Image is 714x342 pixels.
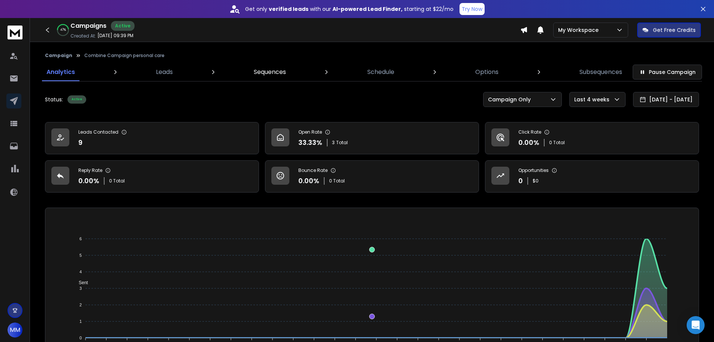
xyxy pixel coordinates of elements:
[78,137,82,148] p: 9
[78,167,102,173] p: Reply Rate
[298,176,319,186] p: 0.00 %
[518,176,523,186] p: 0
[533,178,539,184] p: $ 0
[79,270,82,274] tspan: 4
[332,5,403,13] strong: AI-powered Lead Finder,
[84,53,165,59] p: Combine Campaign personal care
[488,96,534,103] p: Campaign Only
[249,63,290,81] a: Sequences
[70,21,106,30] h1: Campaigns
[471,63,503,81] a: Options
[265,122,479,154] a: Open Rate33.33%3Total
[151,63,177,81] a: Leads
[687,316,705,334] div: Open Intercom Messenger
[245,5,454,13] p: Get only with our starting at $22/mo
[254,68,286,77] p: Sequences
[265,160,479,193] a: Bounce Rate0.00%0 Total
[336,140,348,146] span: Total
[60,28,66,32] p: 47 %
[269,5,308,13] strong: verified leads
[156,68,173,77] p: Leads
[79,303,82,307] tspan: 2
[78,176,99,186] p: 0.00 %
[79,253,82,258] tspan: 5
[7,322,22,337] button: MM
[574,96,612,103] p: Last 4 weeks
[518,167,549,173] p: Opportunities
[298,167,328,173] p: Bounce Rate
[79,237,82,241] tspan: 6
[109,178,125,184] p: 0 Total
[45,96,63,103] p: Status:
[298,129,322,135] p: Open Rate
[45,53,72,59] button: Campaign
[460,3,485,15] button: Try Now
[367,68,394,77] p: Schedule
[558,26,602,34] p: My Workspace
[329,178,345,184] p: 0 Total
[575,63,627,81] a: Subsequences
[7,26,22,39] img: logo
[518,129,541,135] p: Click Rate
[485,160,699,193] a: Opportunities0$0
[70,33,96,39] p: Created At:
[485,122,699,154] a: Click Rate0.00%0 Total
[111,21,135,31] div: Active
[518,137,539,148] p: 0.00 %
[42,63,79,81] a: Analytics
[633,92,699,107] button: [DATE] - [DATE]
[97,33,133,39] p: [DATE] 09:39 PM
[298,137,322,148] p: 33.33 %
[462,5,482,13] p: Try Now
[79,319,82,324] tspan: 1
[332,140,335,146] span: 3
[78,129,118,135] p: Leads Contacted
[73,280,88,285] span: Sent
[579,68,622,77] p: Subsequences
[637,23,701,38] button: Get Free Credits
[549,140,565,146] p: 0 Total
[653,26,696,34] p: Get Free Credits
[46,68,75,77] p: Analytics
[633,65,702,80] button: Pause Campaign
[475,68,498,77] p: Options
[45,160,259,193] a: Reply Rate0.00%0 Total
[79,286,82,291] tspan: 3
[363,63,399,81] a: Schedule
[67,95,86,104] div: Active
[45,122,259,154] a: Leads Contacted9
[79,336,82,340] tspan: 0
